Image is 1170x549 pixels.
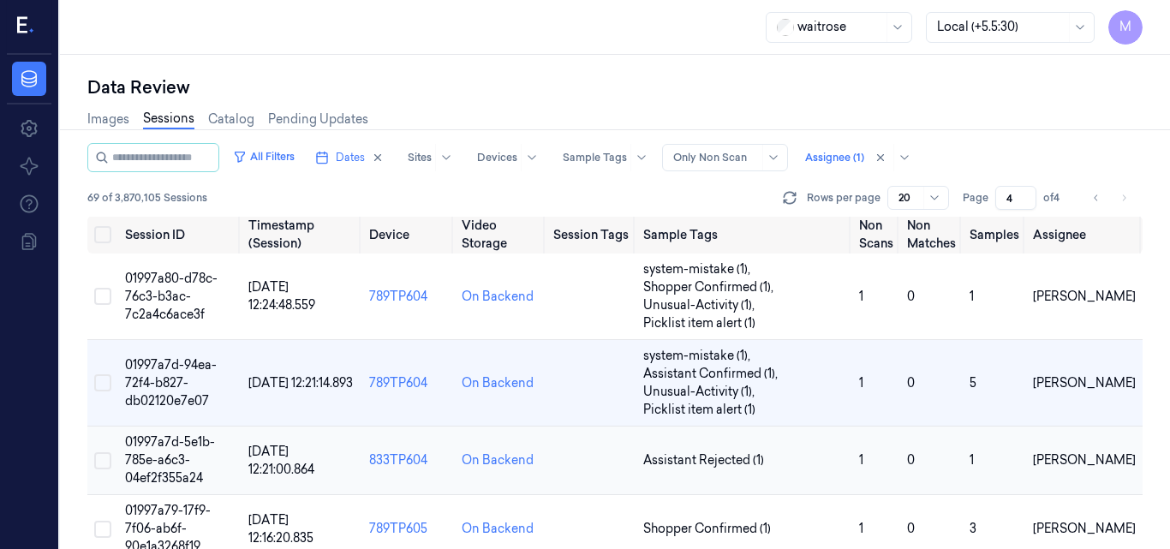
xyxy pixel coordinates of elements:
button: Select row [94,374,111,391]
button: Select row [94,521,111,538]
button: M [1108,10,1143,45]
div: On Backend [462,374,534,392]
span: 1 [859,521,863,536]
div: Data Review [87,75,1143,99]
span: 0 [907,521,915,536]
span: Shopper Confirmed (1) [643,520,771,538]
button: All Filters [226,143,301,170]
span: system-mistake (1) , [643,347,754,365]
span: 1 [859,375,863,391]
span: 0 [907,452,915,468]
div: 789TP604 [369,288,448,306]
span: of 4 [1043,190,1071,206]
span: 1 [859,289,863,304]
div: On Backend [462,520,534,538]
th: Sample Tags [636,216,852,254]
span: [DATE] 12:21:00.864 [248,444,314,477]
span: 1 [859,452,863,468]
span: [PERSON_NAME] [1033,521,1136,536]
span: 5 [970,375,976,391]
span: [DATE] 12:24:48.559 [248,279,315,313]
span: Assistant Rejected (1) [643,451,764,469]
th: Non Scans [852,216,900,254]
a: Pending Updates [268,110,368,128]
span: system-mistake (1) , [643,260,754,278]
span: Picklist item alert (1) [643,314,755,332]
span: 1 [970,289,974,304]
div: 789TP604 [369,374,448,392]
button: Dates [308,144,391,171]
div: On Backend [462,451,534,469]
button: Select row [94,452,111,469]
span: 69 of 3,870,105 Sessions [87,190,207,206]
span: [DATE] 12:16:20.835 [248,512,313,546]
th: Session Tags [546,216,636,254]
span: 01997a7d-5e1b-785e-a6c3-04ef2f355a24 [125,434,215,486]
span: [PERSON_NAME] [1033,289,1136,304]
p: Rows per page [807,190,880,206]
a: Sessions [143,110,194,129]
span: [DATE] 12:21:14.893 [248,375,353,391]
span: 1 [970,452,974,468]
span: 0 [907,289,915,304]
span: Shopper Confirmed (1) , [643,278,777,296]
span: Dates [336,150,365,165]
th: Samples [963,216,1026,254]
span: 01997a7d-94ea-72f4-b827-db02120e7e07 [125,357,217,409]
th: Non Matches [900,216,963,254]
span: [PERSON_NAME] [1033,375,1136,391]
th: Assignee [1026,216,1143,254]
span: Unusual-Activity (1) , [643,296,758,314]
span: 01997a80-d78c-76c3-b3ac-7c2a4c6ace3f [125,271,218,322]
th: Timestamp (Session) [242,216,362,254]
span: [PERSON_NAME] [1033,452,1136,468]
a: Images [87,110,129,128]
button: Select row [94,288,111,305]
span: Picklist item alert (1) [643,401,755,419]
span: 3 [970,521,976,536]
button: Select all [94,226,111,243]
div: 833TP604 [369,451,448,469]
th: Device [362,216,455,254]
button: Go to previous page [1084,186,1108,210]
span: Assistant Confirmed (1) , [643,365,781,383]
th: Session ID [118,216,242,254]
div: On Backend [462,288,534,306]
a: Catalog [208,110,254,128]
span: Unusual-Activity (1) , [643,383,758,401]
th: Video Storage [455,216,546,254]
div: 789TP605 [369,520,448,538]
span: Page [963,190,988,206]
nav: pagination [1084,186,1136,210]
span: 0 [907,375,915,391]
